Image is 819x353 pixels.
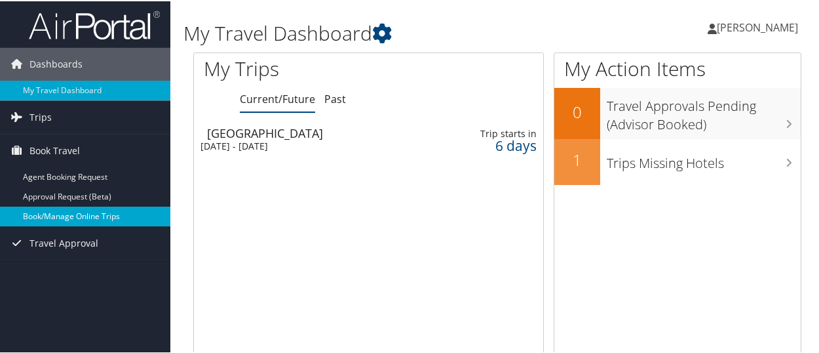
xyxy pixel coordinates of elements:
h2: 0 [554,100,600,122]
a: 0Travel Approvals Pending (Advisor Booked) [554,87,801,137]
h1: My Travel Dashboard [183,18,602,46]
h2: 1 [554,148,600,170]
div: Trip starts in [462,127,537,138]
span: Book Travel [29,133,80,166]
h1: My Action Items [554,54,801,81]
h3: Trips Missing Hotels [607,146,801,171]
h3: Travel Approvals Pending (Advisor Booked) [607,89,801,133]
div: [DATE] - [DATE] [200,139,416,151]
a: 1Trips Missing Hotels [554,138,801,184]
img: airportal-logo.png [29,9,160,39]
span: Trips [29,100,52,133]
a: Current/Future [240,91,315,105]
span: [PERSON_NAME] [717,19,798,33]
a: [PERSON_NAME] [708,7,811,46]
h1: My Trips [204,54,388,81]
span: Travel Approval [29,226,98,259]
a: Past [324,91,346,105]
div: [GEOGRAPHIC_DATA] [207,126,423,138]
span: Dashboards [29,47,83,79]
div: 6 days [462,138,537,150]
